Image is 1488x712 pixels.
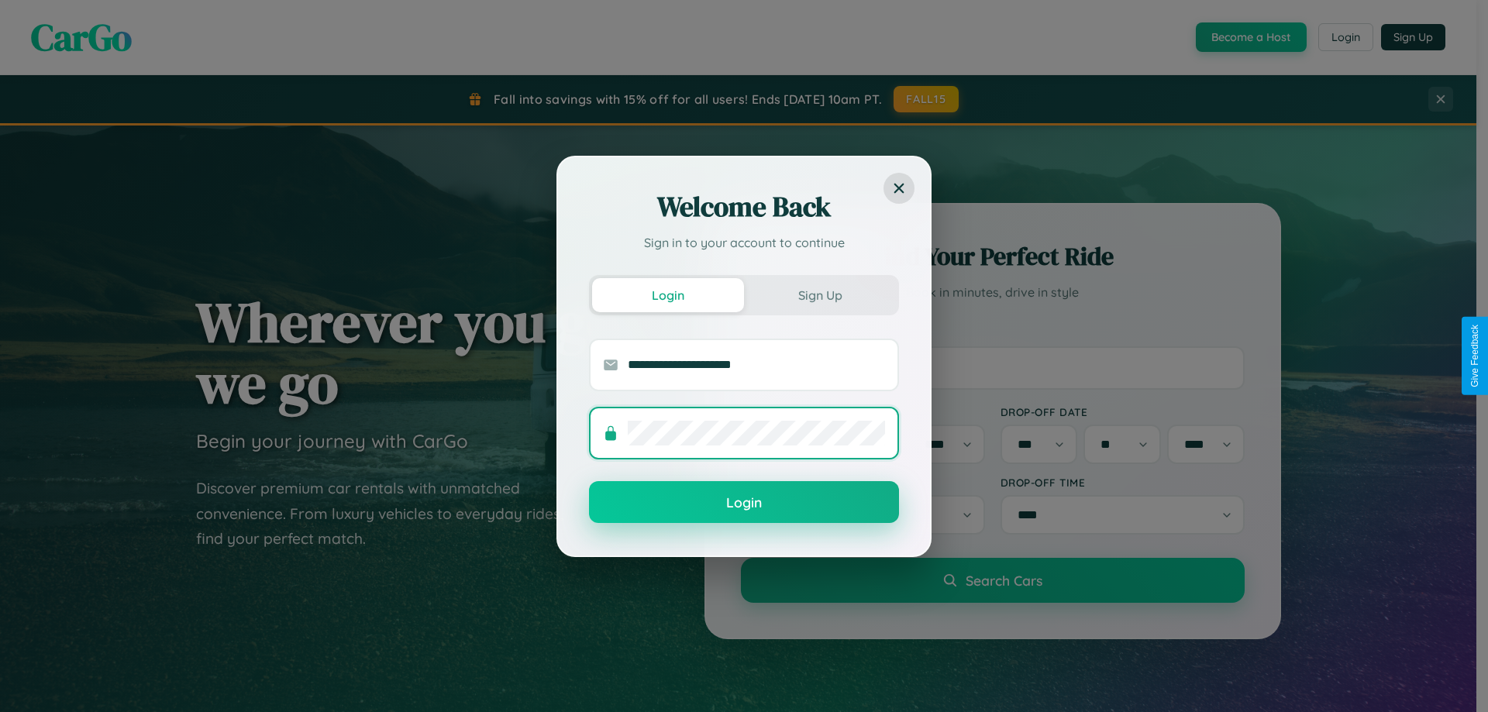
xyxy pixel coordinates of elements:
button: Login [589,481,899,523]
button: Login [592,278,744,312]
button: Sign Up [744,278,896,312]
p: Sign in to your account to continue [589,233,899,252]
h2: Welcome Back [589,188,899,225]
div: Give Feedback [1469,325,1480,387]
